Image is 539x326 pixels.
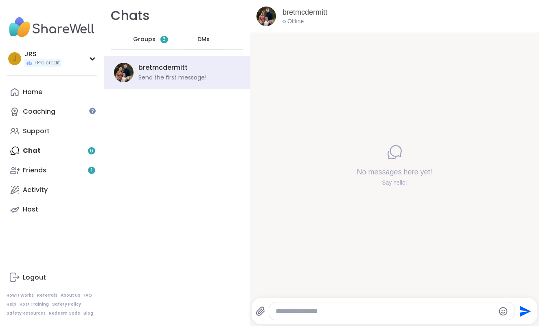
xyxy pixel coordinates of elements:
[34,59,60,66] span: 1 Pro credit
[197,35,210,44] span: DMs
[83,293,92,298] a: FAQ
[7,121,97,141] a: Support
[498,306,508,316] button: Emoji picker
[91,167,92,174] span: 1
[83,311,93,316] a: Blog
[138,63,188,72] div: bretmcdermitt
[283,18,304,26] div: Offline
[24,50,61,59] div: JRS
[37,293,57,298] a: Referrals
[13,53,17,64] span: J
[23,205,38,214] div: Host
[49,311,80,316] a: Redeem Code
[7,293,34,298] a: How It Works
[515,302,533,320] button: Send
[283,7,327,18] a: bretmcdermitt
[7,82,97,102] a: Home
[7,161,97,180] a: Friends1
[7,200,97,219] a: Host
[114,63,134,82] img: https://sharewell-space-live.sfo3.digitaloceanspaces.com/user-generated/d3389eba-a512-42b5-88c6-9...
[7,180,97,200] a: Activity
[7,102,97,121] a: Coaching
[52,302,81,307] a: Safety Policy
[89,108,96,114] iframe: Spotlight
[23,107,55,116] div: Coaching
[20,302,49,307] a: Host Training
[111,7,150,25] h1: Chats
[138,74,206,82] div: Send the first message!
[7,268,97,287] a: Logout
[256,7,276,26] img: https://sharewell-space-live.sfo3.digitaloceanspaces.com/user-generated/d3389eba-a512-42b5-88c6-9...
[7,302,16,307] a: Help
[23,127,50,136] div: Support
[61,293,80,298] a: About Us
[357,167,432,177] h4: No messages here yet!
[276,307,495,315] textarea: Type your message
[23,185,48,194] div: Activity
[23,88,42,97] div: Home
[133,35,156,44] span: Groups
[7,13,97,42] img: ShareWell Nav Logo
[7,311,46,316] a: Safety Resources
[23,166,46,175] div: Friends
[162,36,166,43] span: 6
[23,273,46,282] div: Logout
[357,179,432,187] div: Say hello!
